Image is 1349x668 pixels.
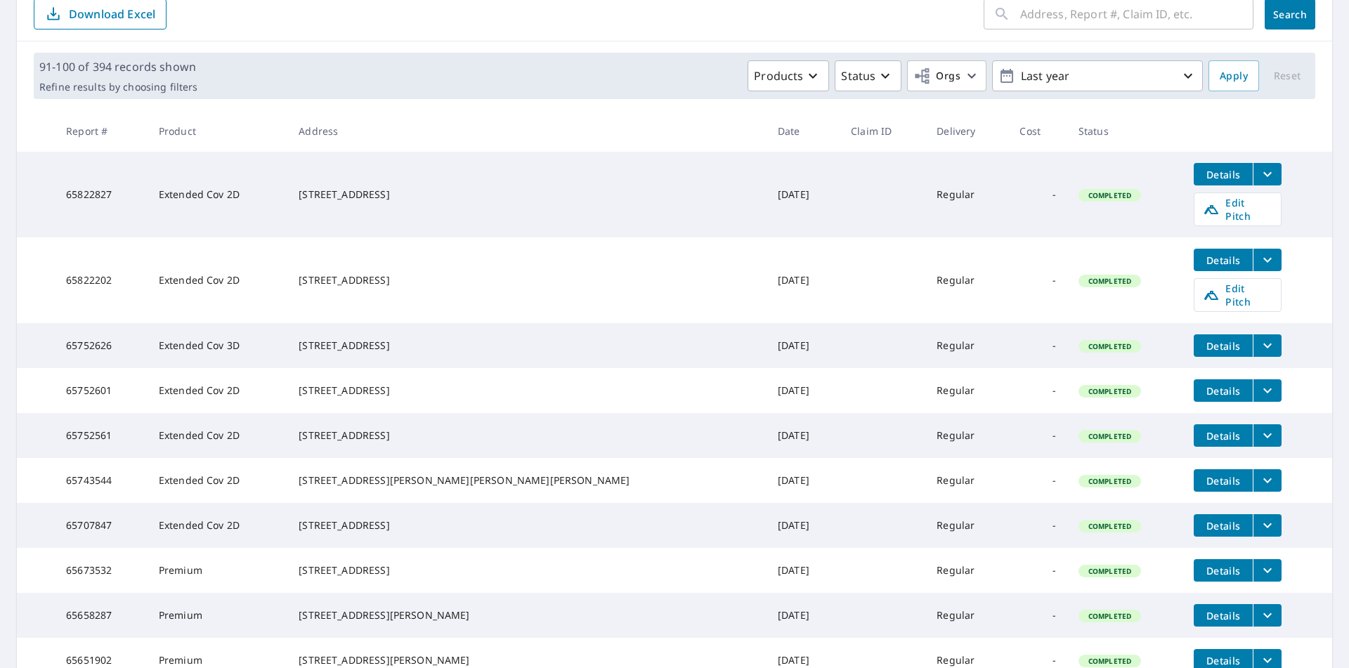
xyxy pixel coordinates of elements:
td: [DATE] [767,413,840,458]
span: Details [1202,654,1244,667]
th: Report # [55,110,148,152]
button: filesDropdownBtn-65673532 [1253,559,1282,582]
td: Extended Cov 3D [148,323,287,368]
p: Status [841,67,875,84]
span: Details [1202,519,1244,532]
th: Delivery [925,110,1008,152]
td: [DATE] [767,152,840,237]
div: [STREET_ADDRESS][PERSON_NAME] [299,608,755,622]
button: filesDropdownBtn-65752601 [1253,379,1282,402]
span: Details [1202,564,1244,577]
td: Regular [925,503,1008,548]
td: - [1008,548,1067,593]
td: Premium [148,593,287,638]
div: [STREET_ADDRESS] [299,518,755,532]
button: detailsBtn-65822827 [1194,163,1253,185]
span: Completed [1080,521,1140,531]
button: filesDropdownBtn-65822202 [1253,249,1282,271]
td: - [1008,458,1067,503]
button: detailsBtn-65658287 [1194,604,1253,627]
button: detailsBtn-65822202 [1194,249,1253,271]
button: detailsBtn-65752626 [1194,334,1253,357]
p: 91-100 of 394 records shown [39,58,197,75]
span: Completed [1080,656,1140,666]
td: 65822827 [55,152,148,237]
td: Extended Cov 2D [148,368,287,413]
span: Orgs [913,67,960,85]
button: detailsBtn-65707847 [1194,514,1253,537]
td: Extended Cov 2D [148,237,287,323]
td: - [1008,593,1067,638]
div: [STREET_ADDRESS] [299,428,755,443]
p: Refine results by choosing filters [39,81,197,93]
td: [DATE] [767,548,840,593]
span: Details [1202,254,1244,267]
a: Edit Pitch [1194,278,1282,312]
button: filesDropdownBtn-65752561 [1253,424,1282,447]
td: - [1008,413,1067,458]
td: Regular [925,368,1008,413]
td: Extended Cov 2D [148,413,287,458]
td: Premium [148,548,287,593]
td: Regular [925,413,1008,458]
th: Date [767,110,840,152]
button: filesDropdownBtn-65743544 [1253,469,1282,492]
button: Apply [1208,60,1259,91]
th: Product [148,110,287,152]
td: Regular [925,237,1008,323]
td: 65752601 [55,368,148,413]
span: Apply [1220,67,1248,85]
td: 65822202 [55,237,148,323]
span: Details [1202,474,1244,487]
p: Last year [1015,64,1180,89]
button: Last year [992,60,1203,91]
td: 65752626 [55,323,148,368]
td: 65752561 [55,413,148,458]
td: Extended Cov 2D [148,152,287,237]
td: Regular [925,458,1008,503]
span: Completed [1080,611,1140,621]
td: Regular [925,152,1008,237]
span: Completed [1080,190,1140,200]
span: Details [1202,339,1244,353]
button: detailsBtn-65743544 [1194,469,1253,492]
button: Status [835,60,901,91]
td: 65673532 [55,548,148,593]
th: Status [1067,110,1182,152]
span: Completed [1080,566,1140,576]
td: Regular [925,593,1008,638]
span: Search [1276,8,1304,21]
span: Completed [1080,476,1140,486]
button: detailsBtn-65673532 [1194,559,1253,582]
span: Completed [1080,276,1140,286]
span: Details [1202,609,1244,622]
td: - [1008,152,1067,237]
div: [STREET_ADDRESS] [299,384,755,398]
span: Completed [1080,341,1140,351]
span: Edit Pitch [1203,196,1272,223]
span: Details [1202,384,1244,398]
button: detailsBtn-65752561 [1194,424,1253,447]
div: [STREET_ADDRESS][PERSON_NAME] [299,653,755,667]
th: Cost [1008,110,1067,152]
a: Edit Pitch [1194,192,1282,226]
th: Claim ID [840,110,925,152]
td: 65743544 [55,458,148,503]
span: Completed [1080,431,1140,441]
td: - [1008,503,1067,548]
td: Regular [925,323,1008,368]
td: - [1008,368,1067,413]
td: [DATE] [767,237,840,323]
td: [DATE] [767,458,840,503]
td: 65658287 [55,593,148,638]
span: Details [1202,429,1244,443]
button: filesDropdownBtn-65752626 [1253,334,1282,357]
td: Extended Cov 2D [148,503,287,548]
td: Extended Cov 2D [148,458,287,503]
td: [DATE] [767,323,840,368]
button: Products [748,60,829,91]
div: [STREET_ADDRESS] [299,273,755,287]
button: filesDropdownBtn-65822827 [1253,163,1282,185]
span: Details [1202,168,1244,181]
td: - [1008,323,1067,368]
